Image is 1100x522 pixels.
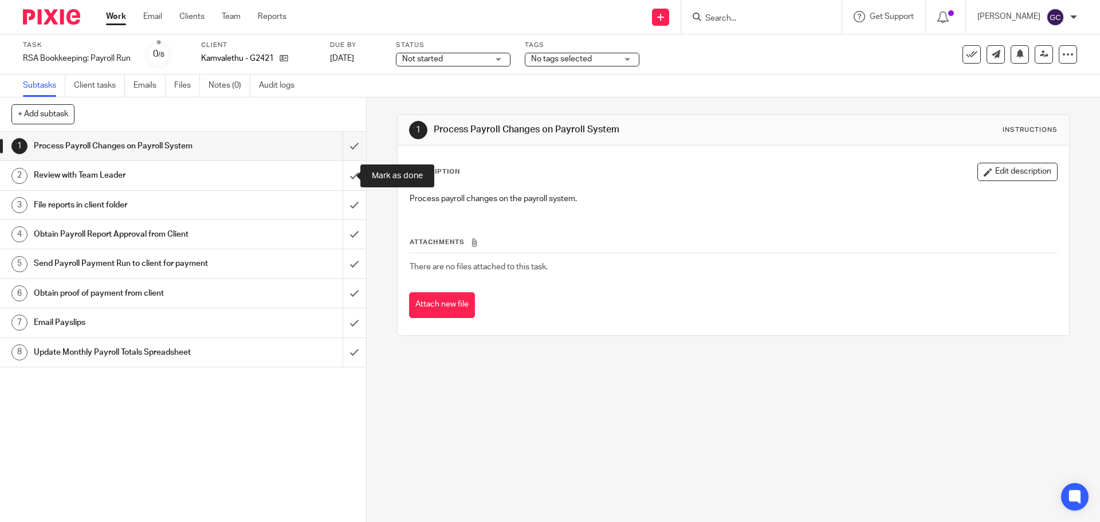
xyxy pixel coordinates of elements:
[258,11,286,22] a: Reports
[410,239,465,245] span: Attachments
[11,226,27,242] div: 4
[409,292,475,318] button: Attach new file
[133,74,166,97] a: Emails
[23,53,131,64] div: RSA Bookkeeping: Payroll Run
[1046,8,1064,26] img: svg%3E
[34,138,232,155] h1: Process Payroll Changes on Payroll System
[201,53,274,64] p: Kamvalethu - G2421
[74,74,125,97] a: Client tasks
[402,55,443,63] span: Not started
[23,74,65,97] a: Subtasks
[201,41,316,50] label: Client
[11,104,74,124] button: + Add subtask
[222,11,241,22] a: Team
[153,48,164,61] div: 0
[34,344,232,361] h1: Update Monthly Payroll Totals Spreadsheet
[179,11,205,22] a: Clients
[11,197,27,213] div: 3
[34,314,232,331] h1: Email Payslips
[34,167,232,184] h1: Review with Team Leader
[34,285,232,302] h1: Obtain proof of payment from client
[396,41,510,50] label: Status
[11,285,27,301] div: 6
[11,315,27,331] div: 7
[330,54,354,62] span: [DATE]
[1003,125,1058,135] div: Instructions
[11,138,27,154] div: 1
[977,163,1058,181] button: Edit description
[11,344,27,360] div: 8
[704,14,807,24] input: Search
[23,41,131,50] label: Task
[11,256,27,272] div: 5
[409,121,427,139] div: 1
[870,13,914,21] span: Get Support
[977,11,1040,22] p: [PERSON_NAME]
[525,41,639,50] label: Tags
[143,11,162,22] a: Email
[259,74,303,97] a: Audit logs
[174,74,200,97] a: Files
[531,55,592,63] span: No tags selected
[409,167,460,176] p: Description
[330,41,382,50] label: Due by
[209,74,250,97] a: Notes (0)
[34,255,232,272] h1: Send Payroll Payment Run to client for payment
[34,226,232,243] h1: Obtain Payroll Report Approval from Client
[11,168,27,184] div: 2
[34,197,232,214] h1: File reports in client folder
[410,263,548,271] span: There are no files attached to this task.
[23,9,80,25] img: Pixie
[434,124,758,136] h1: Process Payroll Changes on Payroll System
[410,193,1056,205] p: Process payroll changes on the payroll system.
[106,11,126,22] a: Work
[158,52,164,58] small: /8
